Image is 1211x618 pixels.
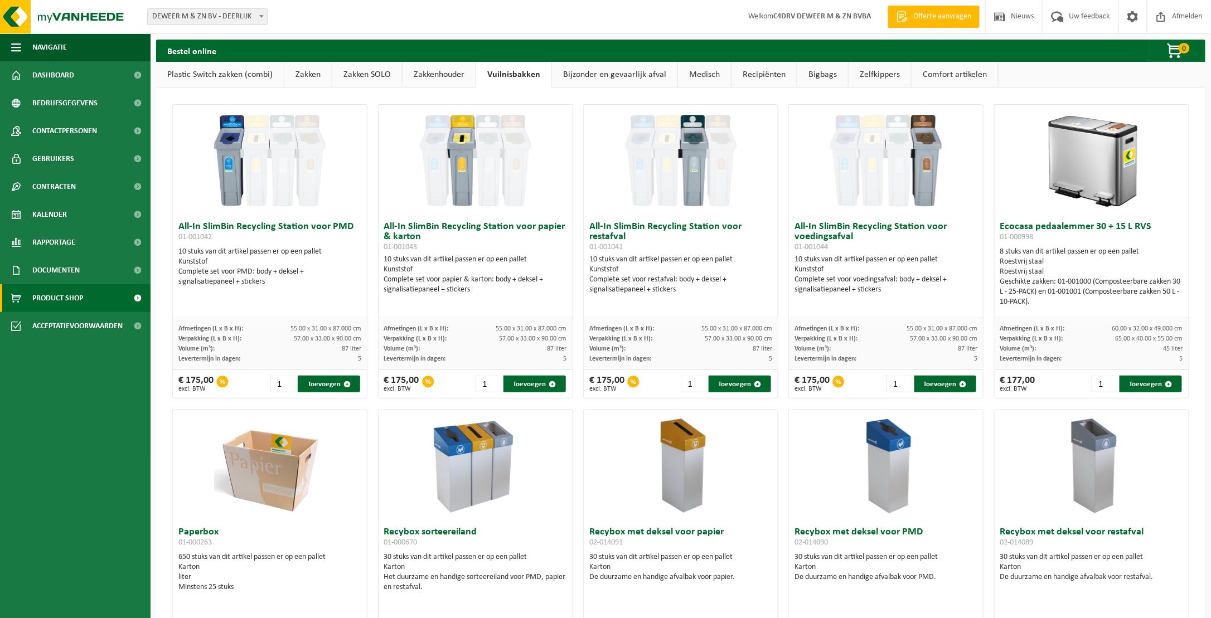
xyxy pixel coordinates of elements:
span: Levertermijn in dagen: [795,356,856,362]
button: Toevoegen [1120,376,1182,392]
div: Geschikte zakken: 01-001000 (Composteerbare zakken 30 L - 25-PACK) en 01-001001 (Composteerbare z... [1000,277,1183,307]
div: € 175,00 [795,376,830,392]
div: Kunststof [384,265,567,275]
a: Offerte aanvragen [888,6,980,28]
span: 65.00 x 40.00 x 55.00 cm [1116,335,1183,342]
div: Karton [795,562,977,572]
span: 01-001041 [589,243,623,251]
div: De duurzame en handige afvalbak voor PMD. [795,572,977,582]
a: Zelfkippers [849,62,911,87]
h3: Recybox met deksel voor PMD [795,527,977,549]
span: 5 [358,356,361,362]
span: excl. BTW [1000,386,1035,392]
span: 60.00 x 32.00 x 49.000 cm [1112,325,1183,332]
div: € 177,00 [1000,376,1035,392]
span: DEWEER M & ZN BV - DEERLIJK [148,9,267,25]
span: 87 liter [753,346,772,352]
div: De duurzame en handige afvalbak voor papier. [589,572,772,582]
div: Kunststof [795,265,977,275]
a: Recipiënten [732,62,797,87]
span: excl. BTW [795,386,830,392]
div: liter [178,572,361,582]
div: 10 stuks van dit artikel passen er op een pallet [384,255,567,295]
input: 1 [681,376,708,392]
span: 57.00 x 33.00 x 90.00 cm [705,335,772,342]
div: 30 stuks van dit artikel passen er op een pallet [795,552,977,582]
span: 87 liter [958,346,977,352]
span: 57.00 x 33.00 x 90.00 cm [500,335,567,342]
span: Product Shop [32,284,83,312]
div: € 175,00 [589,376,624,392]
span: Afmetingen (L x B x H): [589,325,654,332]
div: Kunststof [589,265,772,275]
span: Verpakking (L x B x H): [795,335,858,342]
span: Volume (m³): [795,346,831,352]
span: Volume (m³): [1000,346,1036,352]
div: 10 stuks van dit artikel passen er op een pallet [795,255,977,295]
span: 01-000670 [384,538,418,547]
img: 01-000263 [214,410,326,522]
img: 02-014089 [1036,410,1147,522]
span: Gebruikers [32,145,74,173]
span: 01-001044 [795,243,828,251]
input: 1 [270,376,297,392]
img: 01-000670 [420,410,531,522]
input: 1 [1092,376,1118,392]
span: 55.00 x 31.00 x 87.000 cm [290,325,361,332]
span: Verpakking (L x B x H): [589,335,652,342]
span: Afmetingen (L x B x H): [178,325,243,332]
img: 02-014090 [830,410,942,522]
img: 01-000998 [1036,105,1147,216]
div: 10 stuks van dit artikel passen er op een pallet [589,255,772,295]
div: € 175,00 [384,376,419,392]
span: Rapportage [32,228,75,256]
a: Zakken [284,62,332,87]
h3: All-In SlimBin Recycling Station voor restafval [589,222,772,252]
span: Verpakking (L x B x H): [1000,335,1063,342]
span: 0 [1179,43,1190,53]
h3: Paperbox [178,527,361,549]
span: Levertermijn in dagen: [178,356,240,362]
input: 1 [476,376,502,392]
span: 55.00 x 31.00 x 87.000 cm [701,325,772,332]
h2: Bestel online [156,40,227,61]
div: Minstens 25 stuks [178,582,361,592]
button: Toevoegen [709,376,771,392]
span: Levertermijn in dagen: [384,356,446,362]
span: 57.00 x 33.00 x 90.00 cm [294,335,361,342]
h3: All-In SlimBin Recycling Station voor PMD [178,222,361,244]
span: Volume (m³): [178,346,215,352]
span: Acceptatievoorwaarden [32,312,123,340]
span: 01-000998 [1000,233,1034,241]
h3: Ecocasa pedaalemmer 30 + 15 L RVS [1000,222,1183,244]
button: Toevoegen [914,376,977,392]
button: 0 [1149,40,1204,62]
span: 5 [974,356,977,362]
span: Bedrijfsgegevens [32,89,98,117]
span: excl. BTW [384,386,419,392]
a: Plastic Switch zakken (combi) [156,62,284,87]
span: Documenten [32,256,80,284]
span: Offerte aanvragen [910,11,974,22]
a: Bijzonder en gevaarlijk afval [552,62,677,87]
span: 01-001042 [178,233,212,241]
div: € 175,00 [178,376,214,392]
span: 5 [769,356,772,362]
span: 87 liter [342,346,361,352]
span: 5 [1180,356,1183,362]
h3: Recybox met deksel voor restafval [1000,527,1183,549]
div: Complete set voor voedingsafval: body + deksel + signalisatiepaneel + stickers [795,275,977,295]
div: 10 stuks van dit artikel passen er op een pallet [178,247,361,287]
span: 57.00 x 33.00 x 90.00 cm [910,335,977,342]
span: Verpakking (L x B x H): [384,335,447,342]
h3: Recybox met deksel voor papier [589,527,772,549]
img: 01-001041 [625,105,737,216]
a: Comfort artikelen [912,62,998,87]
div: Het duurzame en handige sorteereiland voor PMD, papier en restafval. [384,572,567,592]
span: excl. BTW [178,386,214,392]
div: Kunststof [178,257,361,267]
span: excl. BTW [589,386,624,392]
span: Volume (m³): [384,346,420,352]
img: 01-001043 [420,105,531,216]
h3: Recybox sorteereiland [384,527,567,549]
